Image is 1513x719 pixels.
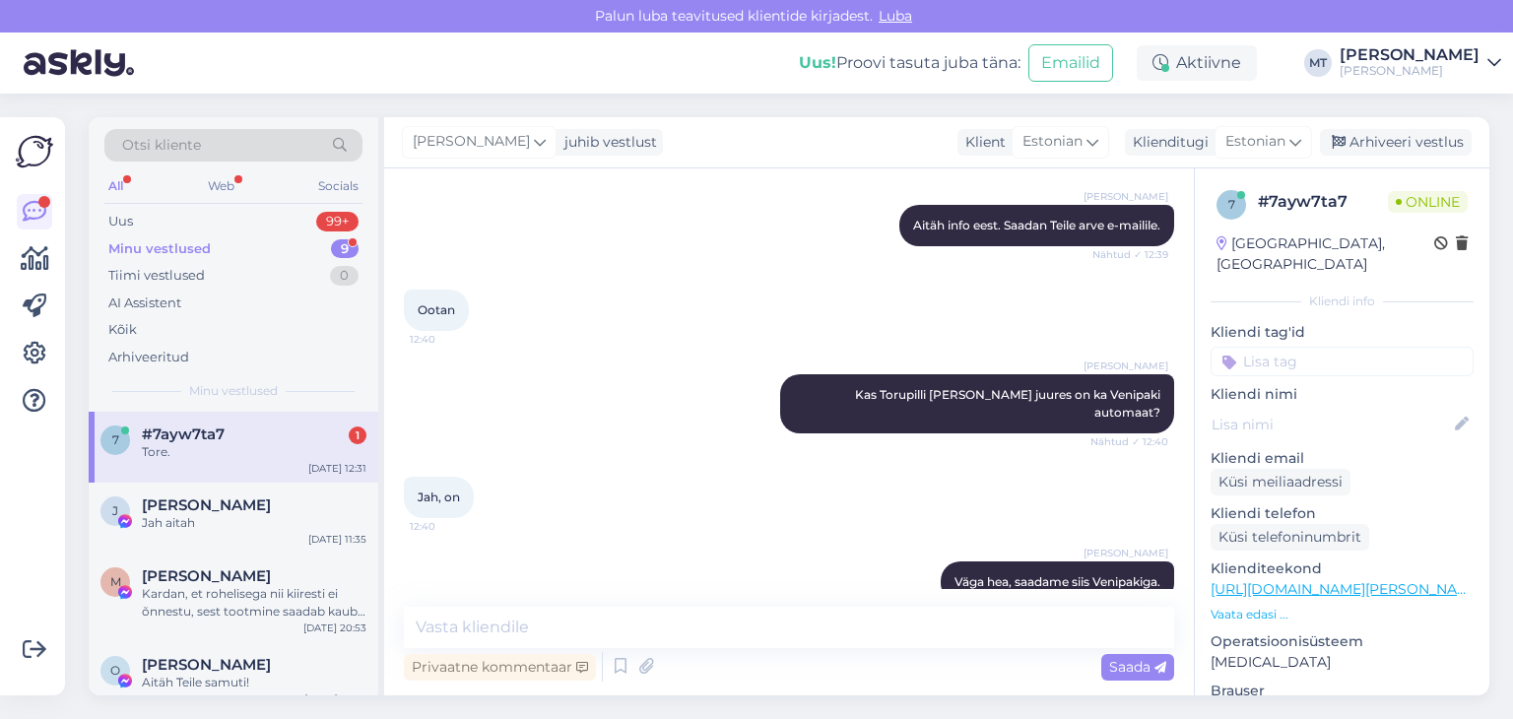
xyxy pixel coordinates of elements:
div: Uus [108,212,133,231]
div: All [104,173,127,199]
div: Minu vestlused [108,239,211,259]
span: [PERSON_NAME] [413,131,530,153]
span: Saada [1109,658,1166,676]
div: Küsi meiliaadressi [1211,469,1350,495]
span: Mart Engelbrecht [142,567,271,585]
p: Kliendi telefon [1211,503,1474,524]
div: [DATE] 11:35 [308,532,366,547]
span: Otsi kliente [122,135,201,156]
span: J [112,503,118,518]
div: AI Assistent [108,294,181,313]
div: Proovi tasuta juba täna: [799,51,1020,75]
span: Luba [873,7,918,25]
span: Jah, on [418,490,460,504]
div: Aitäh Teile samuti! [142,674,366,691]
span: Estonian [1225,131,1285,153]
span: Jane Kodar [142,496,271,514]
span: [PERSON_NAME] [1084,359,1168,373]
p: Kliendi email [1211,448,1474,469]
div: Tiimi vestlused [108,266,205,286]
span: #7ayw7ta7 [142,425,225,443]
p: Kliendi tag'id [1211,322,1474,343]
div: Jah aitah [142,514,366,532]
div: Arhiveeri vestlus [1320,129,1472,156]
p: Operatsioonisüsteem [1211,631,1474,652]
div: Arhiveeritud [108,348,189,367]
input: Lisa tag [1211,347,1474,376]
span: O [110,663,120,678]
div: Tore. [142,443,366,461]
div: Klient [957,132,1006,153]
div: Socials [314,173,362,199]
span: [PERSON_NAME] [1084,546,1168,560]
span: 12:40 [410,519,484,534]
div: Küsi telefoninumbrit [1211,524,1369,551]
div: [DATE] 20:53 [303,621,366,635]
img: Askly Logo [16,133,53,170]
div: Kardan, et rohelisega nii kiiresti ei õnnestu, sest tootmine saadab kauba neljapäeval välja [PERS... [142,585,366,621]
p: Vaata edasi ... [1211,606,1474,623]
span: M [110,574,121,589]
div: [DATE] 12:31 [308,461,366,476]
div: 0 [330,266,359,286]
span: Nähtud ✓ 12:39 [1092,247,1168,262]
div: 9 [331,239,359,259]
div: Klienditugi [1125,132,1209,153]
span: Olga Lepaeva [142,656,271,674]
div: Kõik [108,320,137,340]
span: Kas Torupilli [PERSON_NAME] juures on ka Venipaki automaat? [855,387,1163,420]
span: Ootan [418,302,455,317]
input: Lisa nimi [1212,414,1451,435]
span: Nähtud ✓ 12:40 [1090,434,1168,449]
p: Kliendi nimi [1211,384,1474,405]
div: 1 [349,426,366,444]
span: 12:40 [410,332,484,347]
div: Web [204,173,238,199]
div: [DATE] 14:45 [304,691,366,706]
div: [PERSON_NAME] [1340,63,1480,79]
a: [PERSON_NAME][PERSON_NAME] [1340,47,1501,79]
span: Minu vestlused [189,382,278,400]
span: Estonian [1022,131,1083,153]
div: juhib vestlust [557,132,657,153]
a: [URL][DOMAIN_NAME][PERSON_NAME] [1211,580,1482,598]
div: 99+ [316,212,359,231]
b: Uus! [799,53,836,72]
div: [PERSON_NAME] [1340,47,1480,63]
div: # 7ayw7ta7 [1258,190,1388,214]
span: 7 [1228,197,1235,212]
span: 7 [112,432,119,447]
button: Emailid [1028,44,1113,82]
span: Online [1388,191,1468,213]
p: [MEDICAL_DATA] [1211,652,1474,673]
p: Klienditeekond [1211,558,1474,579]
div: Privaatne kommentaar [404,654,596,681]
span: [PERSON_NAME] [1084,189,1168,204]
div: Kliendi info [1211,293,1474,310]
div: MT [1304,49,1332,77]
p: Brauser [1211,681,1474,701]
span: Väga hea, saadame siis Venipakiga. [954,574,1160,589]
span: Aitäh info eest. Saadan Teile arve e-mailile. [913,218,1160,232]
div: Aktiivne [1137,45,1257,81]
div: [GEOGRAPHIC_DATA], [GEOGRAPHIC_DATA] [1217,233,1434,275]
